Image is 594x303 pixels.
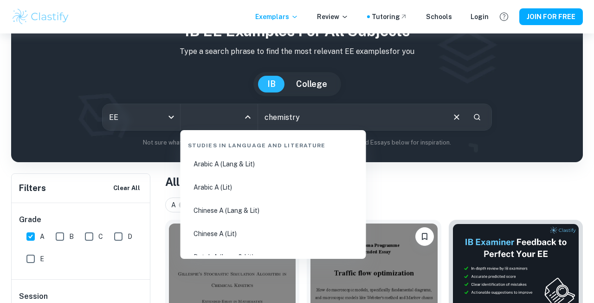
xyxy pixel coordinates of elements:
[171,200,180,210] span: A
[19,138,575,147] p: Not sure what to search for? You can always look through our example Extended Essays below for in...
[19,46,575,57] p: Type a search phrase to find the most relevant EE examples for you
[448,108,465,126] button: Clear
[98,231,103,242] span: C
[317,12,349,22] p: Review
[165,198,191,212] div: A
[40,231,45,242] span: A
[184,246,362,268] li: Dutch A (Lang & Lit)
[40,254,44,264] span: E
[258,76,285,92] button: IB
[184,153,362,175] li: Arabic A (Lang & Lit)
[11,7,70,26] img: Clastify logo
[241,111,254,124] button: Close
[184,200,362,221] li: Chinese A (Lang & Lit)
[426,12,452,22] a: Schools
[471,12,489,22] a: Login
[258,104,444,130] input: E.g. player arrangements, enthalpy of combustion, analysis of a big city...
[111,181,142,195] button: Clear All
[19,214,143,225] h6: Grade
[415,227,434,246] button: Please log in to bookmark exemplars
[255,12,298,22] p: Exemplars
[287,76,336,92] button: College
[372,12,407,22] a: Tutoring
[184,177,362,198] li: Arabic A (Lit)
[165,173,583,190] h1: All EEs related to:
[496,9,512,25] button: Help and Feedback
[184,223,362,244] li: Chinese A (Lit)
[19,182,46,195] h6: Filters
[103,104,180,130] div: EE
[184,134,362,153] div: Studies in Language and Literature
[128,231,132,242] span: D
[519,8,583,25] button: JOIN FOR FREE
[69,231,74,242] span: B
[469,109,485,125] button: Search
